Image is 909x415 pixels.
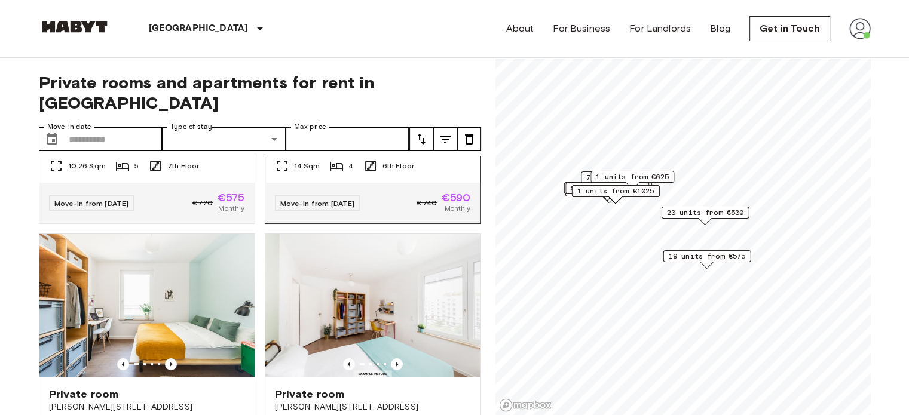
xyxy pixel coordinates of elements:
[47,122,91,132] label: Move-in date
[661,207,749,225] div: Map marker
[749,16,830,41] a: Get in Touch
[49,401,245,413] span: [PERSON_NAME][STREET_ADDRESS]
[506,21,534,36] a: About
[433,127,457,151] button: tune
[40,127,64,151] button: Choose date
[849,18,871,39] img: avatar
[265,234,480,377] img: Marketing picture of unit DE-01-09-060-01Q
[149,21,249,36] p: [GEOGRAPHIC_DATA]
[581,171,665,190] div: Map marker
[39,72,481,113] span: Private rooms and apartments for rent in [GEOGRAPHIC_DATA]
[382,161,414,171] span: 6th Floor
[192,198,213,208] span: €720
[577,186,654,196] span: 1 units from €1025
[54,199,129,208] span: Move-in from [DATE]
[565,182,649,201] div: Map marker
[409,127,433,151] button: tune
[564,182,651,201] div: Map marker
[348,161,353,171] span: 4
[442,192,471,203] span: €590
[49,387,119,401] span: Private room
[629,21,691,36] a: For Landlords
[571,183,644,193] span: 9 units from €585
[170,122,212,132] label: Type of stay
[499,398,552,412] a: Mapbox logo
[596,171,669,182] span: 1 units from €625
[68,161,106,171] span: 10.26 Sqm
[663,250,751,269] div: Map marker
[343,358,355,370] button: Previous image
[666,207,743,218] span: 23 units from €530
[39,21,111,33] img: Habyt
[167,161,199,171] span: 7th Floor
[586,172,659,183] span: 7 units from €585
[571,185,659,204] div: Map marker
[275,387,345,401] span: Private room
[391,358,403,370] button: Previous image
[294,161,320,171] span: 14 Sqm
[444,203,470,214] span: Monthly
[218,192,245,203] span: €575
[417,198,437,208] span: €740
[457,127,481,151] button: tune
[553,21,610,36] a: For Business
[218,203,244,214] span: Monthly
[590,171,674,189] div: Map marker
[117,358,129,370] button: Previous image
[710,21,730,36] a: Blog
[275,401,471,413] span: [PERSON_NAME][STREET_ADDRESS]
[280,199,355,208] span: Move-in from [DATE]
[294,122,326,132] label: Max price
[165,358,177,370] button: Previous image
[668,251,745,262] span: 19 units from €575
[39,234,255,377] img: Marketing picture of unit DE-01-08-019-03Q
[134,161,139,171] span: 5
